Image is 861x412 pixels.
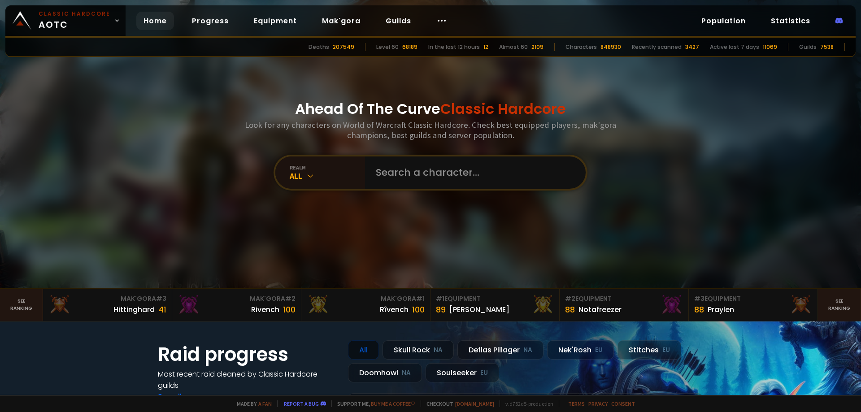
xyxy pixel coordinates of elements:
[694,304,704,316] div: 88
[588,400,608,407] a: Privacy
[247,12,304,30] a: Equipment
[434,346,443,355] small: NA
[231,400,272,407] span: Made by
[178,294,296,304] div: Mak'Gora
[283,304,296,316] div: 100
[416,294,425,303] span: # 1
[43,289,172,321] a: Mak'Gora#3Hittinghard41
[799,43,817,51] div: Guilds
[412,304,425,316] div: 100
[39,10,110,31] span: AOTC
[307,294,425,304] div: Mak'Gora
[380,304,409,315] div: Rîvench
[568,400,585,407] a: Terms
[156,294,166,303] span: # 3
[421,400,494,407] span: Checkout
[455,400,494,407] a: [DOMAIN_NAME]
[499,43,528,51] div: Almost 60
[158,369,337,391] h4: Most recent raid cleaned by Classic Hardcore guilds
[315,12,368,30] a: Mak'gora
[158,391,216,402] a: See all progress
[348,340,379,360] div: All
[284,400,319,407] a: Report a bug
[402,369,411,377] small: NA
[172,289,301,321] a: Mak'Gora#2Rivench100
[370,156,575,189] input: Search a character...
[708,304,734,315] div: Praylen
[547,340,614,360] div: Nek'Rosh
[301,289,430,321] a: Mak'Gora#1Rîvench100
[617,340,681,360] div: Stitches
[378,12,418,30] a: Guilds
[694,294,812,304] div: Equipment
[818,289,861,321] a: Seeranking
[290,171,365,181] div: All
[113,304,155,315] div: Hittinghard
[565,294,575,303] span: # 2
[383,340,454,360] div: Skull Rock
[48,294,166,304] div: Mak'Gora
[348,363,422,382] div: Doomhowl
[436,304,446,316] div: 89
[500,400,553,407] span: v. d752d5 - production
[251,304,279,315] div: Rivench
[331,400,415,407] span: Support me,
[523,346,532,355] small: NA
[426,363,499,382] div: Soulseeker
[662,346,670,355] small: EU
[241,120,620,140] h3: Look for any characters on World of Warcraft Classic Hardcore. Check best equipped players, mak'g...
[258,400,272,407] a: a fan
[531,43,544,51] div: 2109
[578,304,622,315] div: Notafreezer
[309,43,329,51] div: Deaths
[136,12,174,30] a: Home
[764,12,818,30] a: Statistics
[430,289,560,321] a: #1Equipment89[PERSON_NAME]
[685,43,699,51] div: 3427
[763,43,777,51] div: 11069
[694,294,704,303] span: # 3
[611,400,635,407] a: Consent
[440,99,566,119] span: Classic Hardcore
[565,294,683,304] div: Equipment
[457,340,544,360] div: Defias Pillager
[285,294,296,303] span: # 2
[694,12,753,30] a: Population
[158,340,337,369] h1: Raid progress
[158,304,166,316] div: 41
[402,43,417,51] div: 68189
[376,43,399,51] div: Level 60
[290,164,365,171] div: realm
[436,294,444,303] span: # 1
[595,346,603,355] small: EU
[710,43,759,51] div: Active last 7 days
[428,43,480,51] div: In the last 12 hours
[483,43,488,51] div: 12
[5,5,126,36] a: Classic HardcoreAOTC
[436,294,554,304] div: Equipment
[449,304,509,315] div: [PERSON_NAME]
[820,43,834,51] div: 7538
[600,43,621,51] div: 848930
[333,43,354,51] div: 207549
[371,400,415,407] a: Buy me a coffee
[295,98,566,120] h1: Ahead Of The Curve
[565,304,575,316] div: 88
[565,43,597,51] div: Characters
[632,43,682,51] div: Recently scanned
[560,289,689,321] a: #2Equipment88Notafreezer
[39,10,110,18] small: Classic Hardcore
[480,369,488,377] small: EU
[689,289,818,321] a: #3Equipment88Praylen
[185,12,236,30] a: Progress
